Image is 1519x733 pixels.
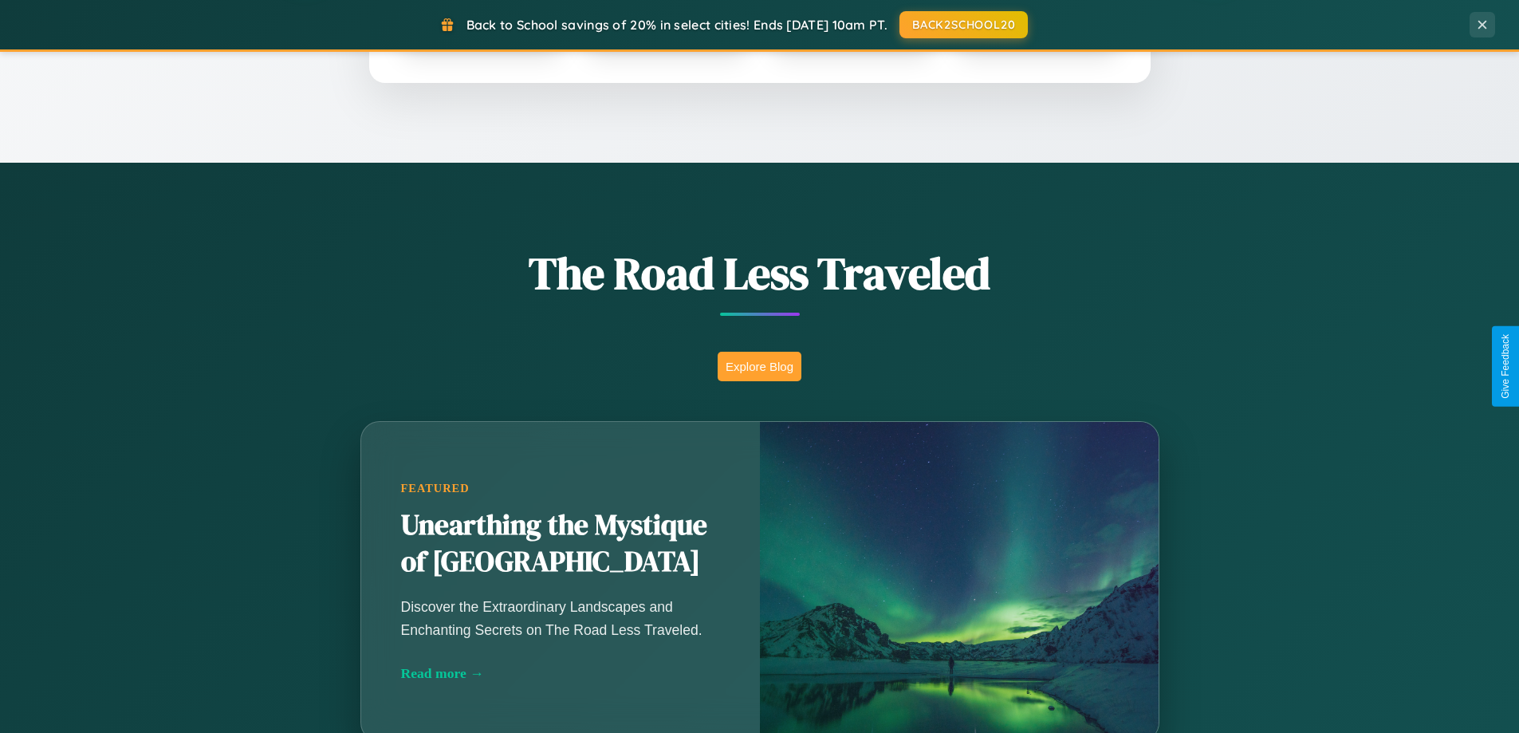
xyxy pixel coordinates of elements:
[401,665,720,682] div: Read more →
[718,352,801,381] button: Explore Blog
[401,482,720,495] div: Featured
[281,242,1238,304] h1: The Road Less Traveled
[401,596,720,640] p: Discover the Extraordinary Landscapes and Enchanting Secrets on The Road Less Traveled.
[466,17,887,33] span: Back to School savings of 20% in select cities! Ends [DATE] 10am PT.
[899,11,1028,38] button: BACK2SCHOOL20
[1500,334,1511,399] div: Give Feedback
[401,507,720,581] h2: Unearthing the Mystique of [GEOGRAPHIC_DATA]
